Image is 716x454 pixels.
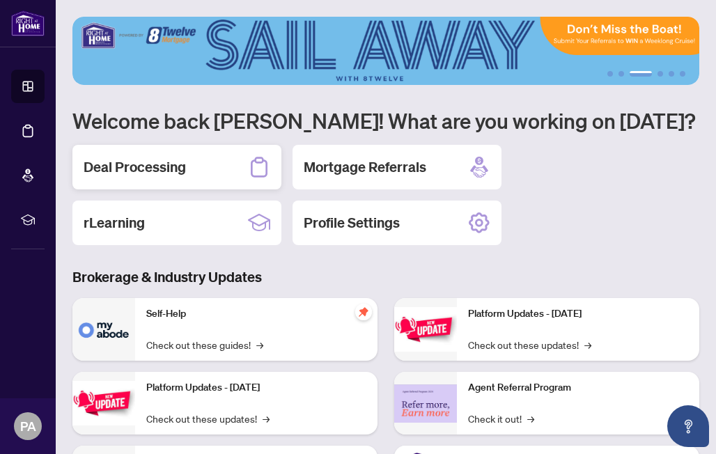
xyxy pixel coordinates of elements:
button: 3 [630,71,652,77]
img: logo [11,10,45,36]
img: Self-Help [72,298,135,361]
a: Check out these updates!→ [146,411,270,426]
p: Agent Referral Program [468,380,688,396]
span: PA [20,416,36,436]
button: 2 [618,71,624,77]
img: Slide 2 [72,17,699,85]
span: → [584,337,591,352]
a: Check out these updates!→ [468,337,591,352]
p: Platform Updates - [DATE] [146,380,366,396]
button: 1 [607,71,613,77]
h3: Brokerage & Industry Updates [72,267,699,287]
img: Platform Updates - June 23, 2025 [394,307,457,351]
button: Open asap [667,405,709,447]
h2: rLearning [84,213,145,233]
span: → [263,411,270,426]
p: Self-Help [146,306,366,322]
span: → [527,411,534,426]
h1: Welcome back [PERSON_NAME]! What are you working on [DATE]? [72,107,699,134]
span: pushpin [355,304,372,320]
img: Agent Referral Program [394,384,457,423]
h2: Deal Processing [84,157,186,177]
img: Platform Updates - September 16, 2025 [72,381,135,425]
h2: Profile Settings [304,213,400,233]
a: Check out these guides!→ [146,337,263,352]
span: → [256,337,263,352]
button: 6 [680,71,685,77]
p: Platform Updates - [DATE] [468,306,688,322]
a: Check it out!→ [468,411,534,426]
button: 5 [669,71,674,77]
h2: Mortgage Referrals [304,157,426,177]
button: 4 [657,71,663,77]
